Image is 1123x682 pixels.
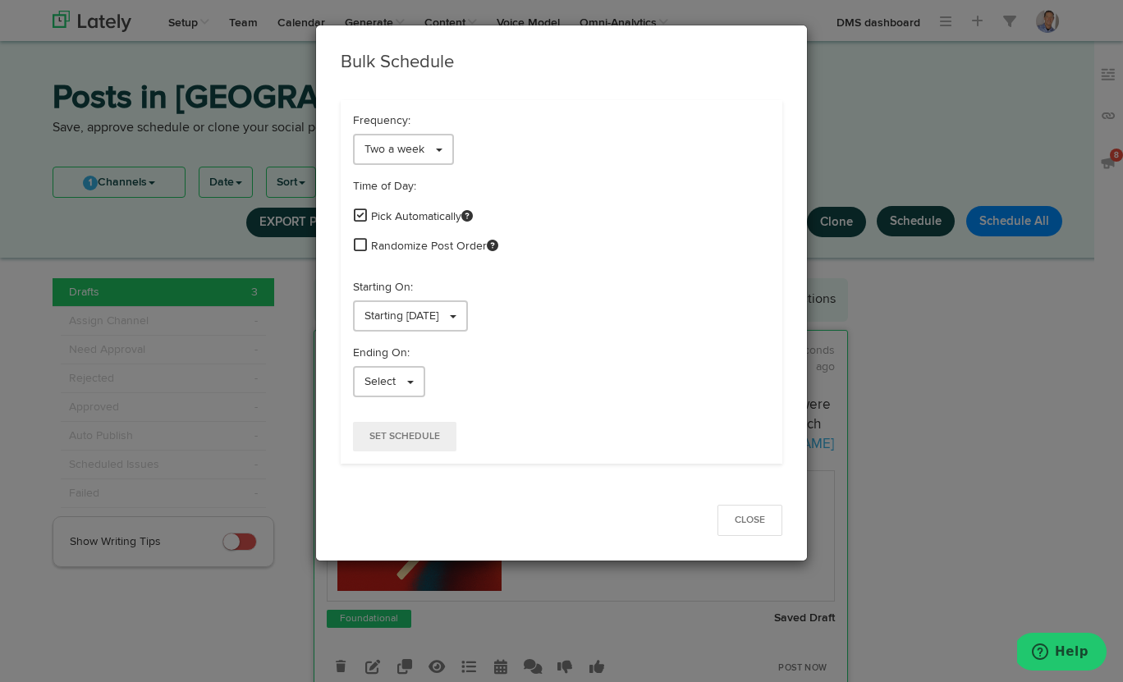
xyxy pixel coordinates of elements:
button: Close [717,505,782,536]
p: Starting On: [353,279,770,295]
button: Set Schedule [353,422,456,451]
p: Frequency: [353,112,770,129]
span: Set Schedule [369,432,440,442]
h3: Bulk Schedule [341,50,782,76]
span: Randomize Post Order [371,238,498,254]
span: Two a week [364,144,424,155]
div: Time of Day: [353,178,770,195]
iframe: Opens a widget where you can find more information [1017,633,1107,674]
p: Ending On: [353,345,770,361]
span: Select [364,376,396,387]
span: Starting [DATE] [364,310,438,322]
span: Pick Automatically [371,208,473,225]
